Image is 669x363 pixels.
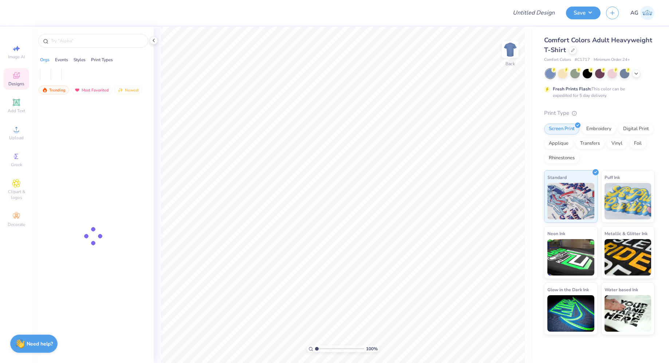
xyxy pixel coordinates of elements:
div: Trending [39,86,69,94]
img: Puff Ink [605,183,652,219]
span: # C1717 [575,57,590,63]
div: Foil [629,138,646,149]
button: Save [566,7,601,19]
div: Print Types [91,56,113,63]
div: Back [505,60,515,67]
span: Comfort Colors [544,57,571,63]
img: Neon Ink [547,239,594,276]
span: AG [630,9,638,17]
div: Screen Print [544,124,579,134]
div: Embroidery [582,124,616,134]
img: Aerin Glenn [640,6,654,20]
span: Puff Ink [605,173,620,181]
div: Most Favorited [71,86,112,94]
img: Glow in the Dark Ink [547,295,594,332]
span: Greek [11,162,22,168]
div: Print Type [544,109,654,117]
img: Water based Ink [605,295,652,332]
strong: Need help? [27,340,53,347]
span: Standard [547,173,567,181]
span: Neon Ink [547,230,565,237]
a: AG [630,6,654,20]
span: Clipart & logos [4,189,29,200]
span: Decorate [8,222,25,227]
span: Metallic & Glitter Ink [605,230,648,237]
span: Minimum Order: 24 + [594,57,630,63]
div: Rhinestones [544,153,579,164]
span: Designs [8,81,24,87]
div: Styles [74,56,86,63]
div: Vinyl [607,138,627,149]
img: Standard [547,183,594,219]
span: Water based Ink [605,286,638,293]
img: most_fav.gif [74,87,80,93]
span: 100 % [366,346,378,352]
span: Upload [9,135,24,141]
span: Image AI [8,54,25,60]
img: Metallic & Glitter Ink [605,239,652,276]
img: Newest.gif [118,87,123,93]
div: Newest [114,86,142,94]
img: Back [503,42,518,57]
div: Digital Print [618,124,654,134]
input: Untitled Design [507,5,560,20]
input: Try "Alpha" [50,37,143,44]
span: Comfort Colors Adult Heavyweight T-Shirt [544,36,652,54]
div: Orgs [40,56,50,63]
strong: Fresh Prints Flash: [553,86,591,92]
div: Events [55,56,68,63]
div: This color can be expedited for 5 day delivery. [553,86,642,99]
span: Glow in the Dark Ink [547,286,589,293]
div: Applique [544,138,573,149]
div: Transfers [575,138,605,149]
img: trending.gif [42,87,48,93]
span: Add Text [8,108,25,114]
